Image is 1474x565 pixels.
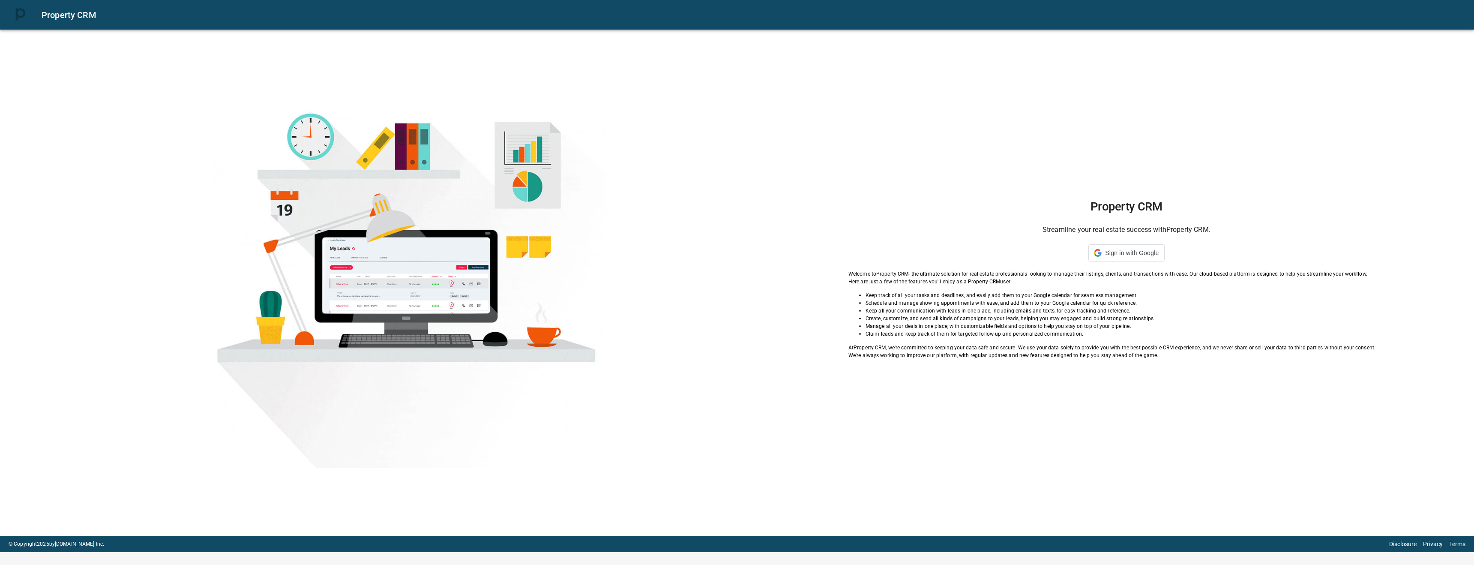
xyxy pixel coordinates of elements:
p: Create, customize, and send all kinds of campaigns to your leads, helping you stay engaged and bu... [866,315,1405,322]
div: Property CRM [42,8,1464,22]
a: [DOMAIN_NAME] Inc. [55,541,104,547]
div: Sign in with Google [1088,244,1164,261]
p: At Property CRM , we're committed to keeping your data safe and secure. We use your data solely t... [848,344,1405,352]
p: Keep all your communication with leads in one place, including emails and texts, for easy trackin... [866,307,1405,315]
p: Welcome to Property CRM - the ultimate solution for real estate professionals looking to manage t... [848,270,1405,278]
p: Here are just a few of the features you'll enjoy as a Property CRM user: [848,278,1405,286]
p: Manage all your deals in one place, with customizable fields and options to help you stay on top ... [866,322,1405,330]
p: Schedule and manage showing appointments with ease, and add them to your Google calendar for quic... [866,299,1405,307]
a: Privacy [1423,541,1443,547]
a: Terms [1449,541,1465,547]
p: Keep track of all your tasks and deadlines, and easily add them to your Google calendar for seaml... [866,292,1405,299]
p: Claim leads and keep track of them for targeted follow-up and personalized communication. [866,330,1405,338]
p: © Copyright 2025 by [9,540,104,548]
a: Disclosure [1389,541,1417,547]
h1: Property CRM [848,200,1405,213]
span: Sign in with Google [1105,249,1159,256]
p: We're always working to improve our platform, with regular updates and new features designed to h... [848,352,1405,359]
h6: Streamline your real estate success with Property CRM . [848,224,1405,236]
